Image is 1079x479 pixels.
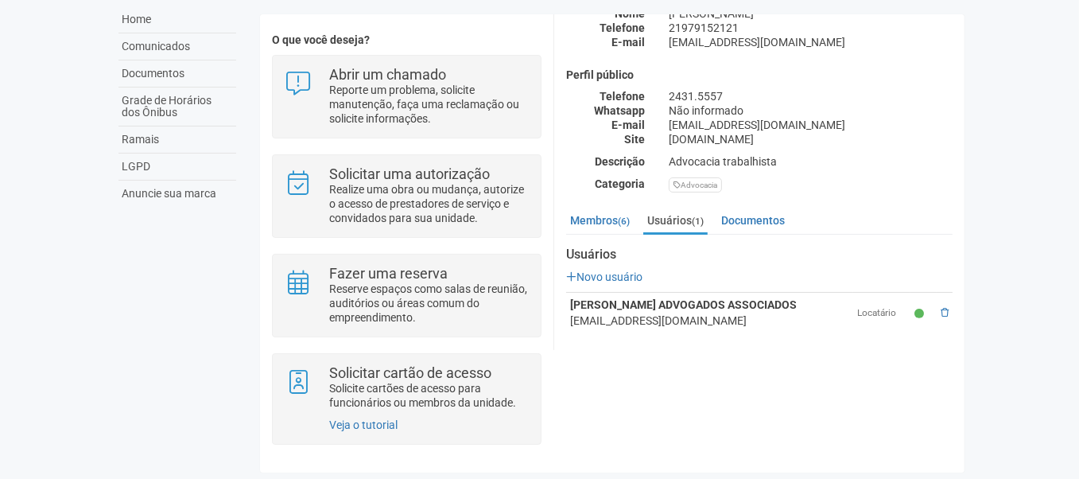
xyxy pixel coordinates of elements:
[657,35,965,49] div: [EMAIL_ADDRESS][DOMAIN_NAME]
[657,154,965,169] div: Advocacia trabalhista
[329,265,448,282] strong: Fazer uma reserva
[566,208,634,232] a: Membros(6)
[595,177,645,190] strong: Categoria
[329,66,446,83] strong: Abrir um chamado
[600,21,645,34] strong: Telefone
[118,6,236,33] a: Home
[615,7,645,20] strong: Nome
[611,119,645,131] strong: E-mail
[692,216,704,227] small: (1)
[600,90,645,103] strong: Telefone
[285,366,529,410] a: Solicitar cartão de acesso Solicite cartões de acesso para funcionários ou membros da unidade.
[669,177,722,193] div: Advocacia
[329,182,529,225] p: Realize uma obra ou mudança, autorize o acesso de prestadores de serviço e convidados para sua un...
[329,282,529,325] p: Reserve espaços como salas de reunião, auditórios ou áreas comum do empreendimento.
[285,167,529,225] a: Solicitar uma autorização Realize uma obra ou mudança, autorize o acesso de prestadores de serviç...
[853,293,910,333] td: Locatário
[657,89,965,103] div: 2431.5557
[611,36,645,49] strong: E-mail
[329,166,490,182] strong: Solicitar uma autorização
[285,267,529,325] a: Fazer uma reserva Reserve espaços como salas de reunião, auditórios ou áreas comum do empreendime...
[118,127,236,154] a: Ramais
[618,216,630,227] small: (6)
[329,381,529,410] p: Solicite cartões de acesso para funcionários ou membros da unidade.
[118,154,236,181] a: LGPD
[657,132,965,146] div: [DOMAIN_NAME]
[118,88,236,127] a: Grade de Horários dos Ônibus
[657,21,965,35] div: 21979152121
[285,68,529,126] a: Abrir um chamado Reporte um problema, solicite manutenção, faça uma reclamação ou solicite inform...
[329,364,491,381] strong: Solicitar cartão de acesso
[329,419,398,431] a: Veja o tutorial
[643,208,708,235] a: Usuários(1)
[570,298,797,311] strong: [PERSON_NAME] ADVOGADOS ASSOCIADOS
[914,307,928,321] small: Ativo
[657,103,965,118] div: Não informado
[570,313,849,329] div: [EMAIL_ADDRESS][DOMAIN_NAME]
[272,34,541,46] h4: O que você deseja?
[717,208,789,232] a: Documentos
[624,133,645,146] strong: Site
[118,60,236,88] a: Documentos
[566,271,642,283] a: Novo usuário
[118,33,236,60] a: Comunicados
[118,181,236,207] a: Anuncie sua marca
[566,69,953,81] h4: Perfil público
[595,155,645,168] strong: Descrição
[329,83,529,126] p: Reporte um problema, solicite manutenção, faça uma reclamação ou solicite informações.
[566,247,953,262] strong: Usuários
[594,104,645,117] strong: Whatsapp
[657,118,965,132] div: [EMAIL_ADDRESS][DOMAIN_NAME]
